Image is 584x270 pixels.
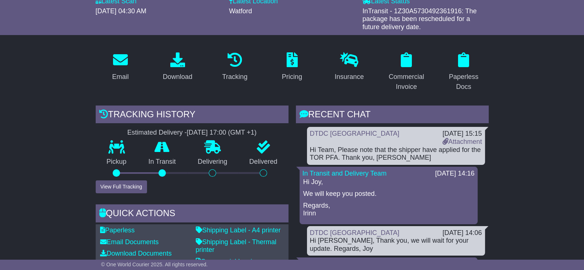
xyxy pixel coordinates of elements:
a: Insurance [330,50,369,84]
span: © One World Courier 2025. All rights reserved. [101,262,208,267]
div: Paperless Docs [444,72,484,92]
a: Paperless Docs [439,50,489,94]
a: Tracking [217,50,252,84]
div: Commercial Invoice [386,72,427,92]
a: Shipping Label - A4 printer [196,226,281,234]
span: [DATE] 04:30 AM [96,7,147,15]
a: Email [107,50,133,84]
a: Pricing [277,50,307,84]
a: Commercial Invoice [196,258,259,265]
a: Download Documents [100,250,172,257]
div: Download [163,72,192,82]
div: Hi [PERSON_NAME], Thank you, we will wait for your update. Regards, Joy [310,237,482,253]
div: Insurance [335,72,364,82]
a: DTDC [GEOGRAPHIC_DATA] [310,130,399,137]
div: Quick Actions [96,204,288,224]
div: [DATE] 17:00 (GMT +1) [187,129,257,137]
p: Pickup [96,158,138,166]
p: Delivering [187,158,239,166]
div: RECENT CHAT [296,105,489,125]
div: [DATE] 14:16 [435,170,475,178]
p: In Transit [137,158,187,166]
div: Tracking [222,72,247,82]
div: Estimated Delivery - [96,129,288,137]
a: Attachment [442,138,482,145]
div: Hi Team, Please note that the shipper have applied for the TOR PFA. Thank you, [PERSON_NAME] [310,146,482,162]
span: InTransit - 1Z30A5730492361916: The package has been rescheduled for a future delivery date. [362,7,477,31]
div: Pricing [282,72,302,82]
p: Delivered [238,158,288,166]
a: DTDC [GEOGRAPHIC_DATA] [310,229,399,236]
p: Regards, Irinn [303,202,474,218]
p: We will keep you posted. [303,190,474,198]
span: Watford [229,7,252,15]
a: Email Documents [100,238,159,246]
div: Email [112,72,129,82]
button: View Full Tracking [96,180,147,193]
a: Shipping Label - Thermal printer [196,238,277,254]
a: Download [158,50,197,84]
a: In Transit and Delivery Team [303,170,387,177]
a: Commercial Invoice [382,50,431,94]
div: [DATE] 15:15 [442,130,482,138]
div: Tracking history [96,105,288,125]
a: Paperless [100,226,135,234]
p: Hi Joy, [303,178,474,186]
div: [DATE] 14:06 [443,229,482,237]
